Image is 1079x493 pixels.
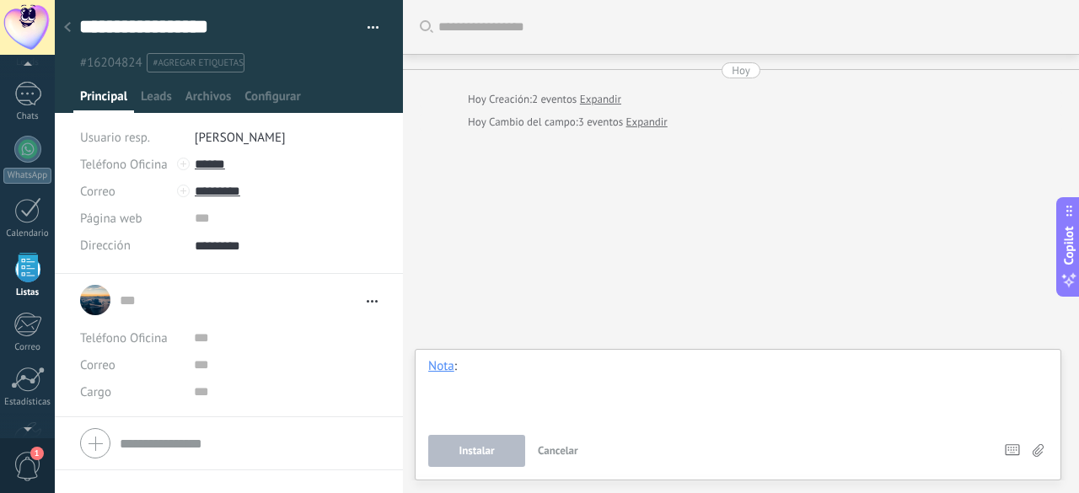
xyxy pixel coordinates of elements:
[3,168,51,184] div: WhatsApp
[141,88,172,113] span: Leads
[80,232,182,259] div: Dirección
[3,342,52,353] div: Correo
[3,287,52,298] div: Listas
[80,205,182,232] div: Página web
[30,447,44,460] span: 1
[244,88,300,113] span: Configurar
[1060,226,1077,265] span: Copilot
[626,114,668,131] a: Expandir
[80,357,115,373] span: Correo
[80,55,142,71] span: #16204824
[80,157,168,173] span: Teléfono Oficina
[3,397,52,408] div: Estadísticas
[732,62,750,78] div: Hoy
[80,351,115,378] button: Correo
[80,212,142,225] span: Página web
[80,130,150,146] span: Usuario resp.
[468,91,621,108] div: Creación:
[468,114,668,131] div: Cambio del campo:
[80,124,182,151] div: Usuario resp.
[468,114,489,131] div: Hoy
[578,114,623,131] span: 3 eventos
[80,330,168,346] span: Teléfono Oficina
[153,57,244,69] span: #agregar etiquetas
[80,324,168,351] button: Teléfono Oficina
[532,91,577,108] span: 2 eventos
[80,378,181,405] div: Cargo
[80,151,168,178] button: Teléfono Oficina
[428,435,525,467] button: Instalar
[459,445,495,457] span: Instalar
[538,443,578,458] span: Cancelar
[468,91,489,108] div: Hoy
[185,88,231,113] span: Archivos
[3,228,52,239] div: Calendario
[531,435,585,467] button: Cancelar
[195,130,286,146] span: [PERSON_NAME]
[80,184,115,200] span: Correo
[80,88,127,113] span: Principal
[80,239,131,252] span: Dirección
[3,111,52,122] div: Chats
[454,358,457,375] span: :
[580,91,621,108] a: Expandir
[80,386,111,399] span: Cargo
[80,178,115,205] button: Correo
